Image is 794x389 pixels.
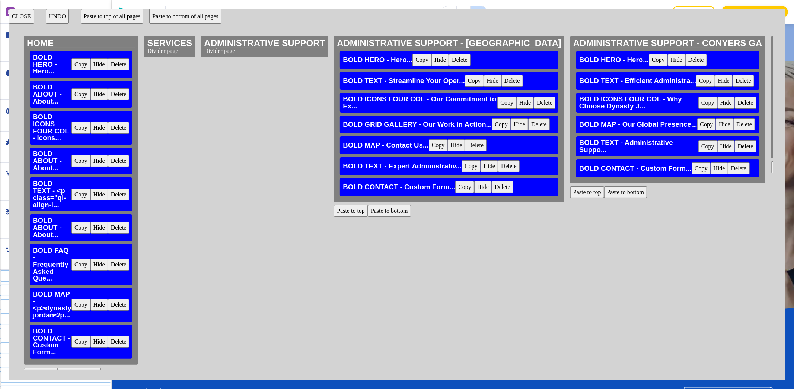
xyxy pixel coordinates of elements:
button: Delete [108,88,130,100]
div: Divider page [147,48,192,54]
button: UNDO [46,9,69,24]
button: Save Draft [672,6,715,18]
button: Delete [108,58,130,70]
button: Copy [649,54,668,66]
button: Paste to top of all pages [81,9,143,24]
button: Back to Preview [721,6,788,18]
button: Delete [108,259,130,271]
h3: BOLD HERO - Hero... [33,54,71,75]
button: Hide [668,54,685,66]
button: Copy [71,88,90,100]
h3: BOLD ABOUT - About... [33,151,71,171]
h3: BOLD FAQ - Frequently Asked Que... [33,247,71,282]
div: Divider page [204,48,325,54]
button: Copy [462,160,481,172]
img: editor icon [6,7,15,16]
h3: BOLD CONTACT - Custom Form... [33,328,71,356]
h3: BOLD MAP - Our Global Presence... [579,121,697,128]
button: Hide [716,118,733,130]
button: Hide [711,162,728,174]
h2: SERVICES [147,39,192,48]
button: Copy [698,97,717,109]
img: Bizwise Logo [118,7,162,16]
button: Delete [449,54,471,66]
h3: BOLD HERO - Hero... [343,57,412,64]
button: Hide [90,259,108,271]
h3: BOLD TEXT - Administrative Suppo... [579,139,698,153]
button: Paste to bottom [368,205,411,217]
button: Delete [735,140,756,152]
button: Hide [90,58,108,70]
button: Hide [90,88,108,100]
button: Hide [717,97,735,109]
button: Paste to bottom [58,368,101,380]
button: Hide [481,160,498,172]
h3: BOLD TEXT - Efficient Administra... [579,78,696,85]
button: Hide [90,122,108,134]
button: Delete [492,181,513,193]
button: Hide [447,139,465,151]
button: Copy [412,54,431,66]
button: Hide [484,75,501,87]
button: Delete [108,122,130,134]
button: Delete [108,299,130,311]
button: Delete [108,222,130,234]
button: Hide [90,336,108,348]
button: Delete [733,75,754,87]
button: Copy [698,140,717,152]
h2: ADMINISTRATIVE SUPPORT - [GEOGRAPHIC_DATA] [337,39,561,48]
h3: BOLD TEXT - <p class="ql-align-l... [33,180,71,208]
button: Paste to top [24,368,58,380]
h2: Website Editor [18,7,59,16]
p: Back to Preview [731,9,765,15]
button: Delete [108,155,130,167]
button: Copy [492,118,511,130]
button: Hide [90,189,108,200]
button: Hide [474,181,492,193]
button: Delete [528,118,550,130]
button: Copy [71,58,90,70]
button: Copy [465,75,484,87]
button: Hide [516,97,534,109]
p: Save Draft [682,9,706,15]
button: Copy [497,97,516,109]
button: Paste to bottom of all pages [149,9,221,24]
button: Copy [71,299,90,311]
h3: BOLD GRID GALLERY - Our Work in Action... [343,121,492,128]
button: Copy [696,75,715,87]
button: Delete [534,97,555,109]
button: Copy [71,259,90,271]
h2: ADMINISTRATIVE SUPPORT - CONYERS GA [573,39,762,48]
button: Hide [90,299,108,311]
button: Hide [511,118,528,130]
button: Delete [498,160,520,172]
button: Copy [692,162,711,174]
button: Delete [685,54,707,66]
h2: HOME [27,39,135,48]
button: Copy [71,336,90,348]
button: Copy [697,118,716,130]
h3: BOLD TEXT - Expert Administrativ... [343,163,462,170]
h3: BOLD ICONS FOUR COL - Why Choose Dynasty J... [579,96,698,110]
button: Copy [429,139,448,151]
button: Hide [90,155,108,167]
button: Paste to top [570,186,604,198]
button: Paste to bottom [604,186,647,198]
button: Hide [715,75,733,87]
button: Delete [733,118,755,130]
h3: BOLD ICONS FOUR COL - Our Commitment to Ex... [343,96,497,110]
button: Copy [71,222,90,234]
h3: BOLD MAP - Contact Us... [343,142,428,149]
button: Hide [431,54,449,66]
h3: BOLD CONTACT - Custom Form... [343,184,455,191]
h3: BOLD TEXT - Streamline Your Oper... [343,78,465,85]
button: CLOSE [9,9,34,24]
h3: BOLD ICONS FOUR COL - Icons... [33,114,71,142]
button: Copy [455,181,474,193]
button: Delete [108,336,130,348]
h3: BOLD HERO - Hero... [579,57,649,64]
button: Copy [71,189,90,200]
h3: BOLD CONTACT - Custom Form... [579,165,692,172]
h2: ADMINISTRATIVE SUPPORT [204,39,325,48]
button: Hide [717,140,735,152]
